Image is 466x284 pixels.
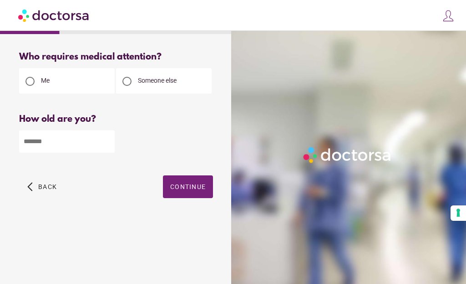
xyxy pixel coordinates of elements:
button: arrow_back_ios Back [24,175,61,198]
span: Continue [170,183,206,190]
button: Your consent preferences for tracking technologies [451,205,466,221]
img: Doctorsa.com [18,5,90,25]
span: Someone else [138,77,177,84]
img: icons8-customer-100.png [442,10,455,22]
img: Logo-Doctorsa-trans-White-partial-flat.png [301,144,394,165]
div: How old are you? [19,114,213,125]
div: Who requires medical attention? [19,52,213,62]
span: Me [41,77,50,84]
span: Back [38,183,57,190]
button: Continue [163,175,213,198]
